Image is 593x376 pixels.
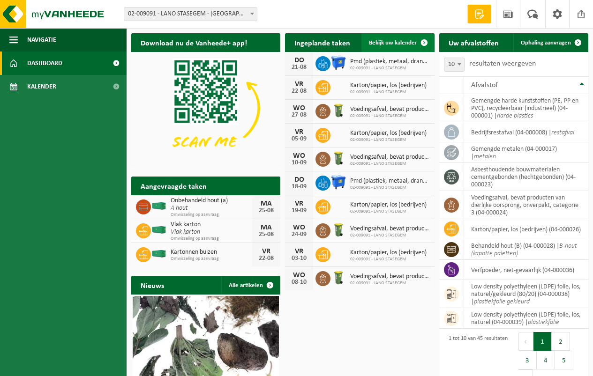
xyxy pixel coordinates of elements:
td: gemengde harde kunststoffen (PE, PP en PVC), recycleerbaar (industrieel) (04-000001) | [464,94,588,122]
button: 5 [555,351,573,369]
label: resultaten weergeven [469,60,536,67]
div: WO [290,104,308,112]
i: plastiekfolie gekleurd [474,298,530,305]
img: HK-XC-40-GN-00 [151,226,167,234]
span: Vlak karton [171,221,252,229]
div: DO [290,57,308,64]
img: WB-1100-HPE-BE-01 [330,55,346,71]
span: 02-009091 - LANO STASEGEM [350,233,429,238]
div: VR [290,81,308,88]
div: WO [290,224,308,231]
div: 08-10 [290,279,308,286]
h2: Ingeplande taken [285,33,360,52]
i: restafval [551,129,574,136]
img: WB-1100-HPE-BE-01 [330,174,346,190]
img: WB-0140-HPE-GN-50 [330,270,346,286]
div: MA [257,200,276,207]
span: Omwisseling op aanvraag [171,236,252,242]
div: 05-09 [290,136,308,142]
span: Karton/papier, los (bedrijven) [350,201,427,209]
img: WB-0140-HPE-GN-50 [330,103,346,118]
div: 21-08 [290,64,308,71]
i: plastiekfolie [528,319,559,326]
td: low density polyethyleen (LDPE) folie, los, naturel (04-000039) | [464,308,588,329]
td: verfpoeder, niet-gevaarlijk (04-000036) [464,260,588,280]
span: Karton/papier, los (bedrijven) [350,130,427,137]
h2: Nieuws [131,276,173,294]
img: Download de VHEPlus App [131,52,280,164]
span: 02-009091 - LANO STASEGEM [350,185,429,191]
span: Ophaling aanvragen [521,40,571,46]
span: 02-009091 - LANO STASEGEM [350,209,427,214]
span: Omwisseling op aanvraag [171,212,252,218]
button: 2 [552,332,570,351]
span: Karton/papier, los (bedrijven) [350,82,427,89]
span: Afvalstof [471,81,498,89]
span: Voedingsafval, bevat producten van dierlijke oorsprong, onverpakt, categorie 3 [350,106,429,113]
td: voedingsafval, bevat producten van dierlijke oorsprong, onverpakt, categorie 3 (04-000024) [464,191,588,219]
a: Alle artikelen [221,276,279,295]
button: Previous [518,332,533,351]
div: 27-08 [290,112,308,118]
a: Ophaling aanvragen [513,33,587,52]
i: Vlak karton [171,229,200,236]
td: asbesthoudende bouwmaterialen cementgebonden (hechtgebonden) (04-000023) [464,163,588,191]
span: Kartonnen buizen [171,249,252,256]
span: Kalender [27,75,56,98]
div: 03-10 [290,255,308,262]
span: 02-009091 - LANO STASEGEM - HARELBEKE [124,7,257,21]
div: 25-08 [257,231,276,238]
span: Voedingsafval, bevat producten van dierlijke oorsprong, onverpakt, categorie 3 [350,273,429,280]
button: 3 [518,351,537,369]
div: DO [290,176,308,184]
td: behandeld hout (B) (04-000028) | [464,239,588,260]
div: MA [257,224,276,231]
div: WO [290,152,308,160]
div: VR [257,248,276,255]
span: 10 [444,58,465,72]
a: Bekijk uw kalender [361,33,434,52]
span: 02-009091 - LANO STASEGEM [350,280,429,286]
h2: Aangevraagde taken [131,177,216,195]
span: 02-009091 - LANO STASEGEM [350,66,429,71]
div: 18-09 [290,184,308,190]
i: A hout [171,205,188,212]
span: 10 [444,58,464,71]
div: 10-09 [290,160,308,166]
td: low density polyethyleen (LDPE) folie, los, naturel/gekleurd (80/20) (04-000038) | [464,280,588,308]
div: 19-09 [290,207,308,214]
img: HK-XC-40-GN-00 [151,250,167,258]
span: Voedingsafval, bevat producten van dierlijke oorsprong, onverpakt, categorie 3 [350,225,429,233]
span: Voedingsafval, bevat producten van dierlijke oorsprong, onverpakt, categorie 3 [350,154,429,161]
img: HK-XC-40-GN-00 [151,202,167,210]
td: karton/papier, los (bedrijven) (04-000026) [464,219,588,239]
div: 22-08 [290,88,308,95]
span: Dashboard [27,52,62,75]
span: 02-009091 - LANO STASEGEM [350,257,427,262]
span: 02-009091 - LANO STASEGEM [350,137,427,143]
span: 02-009091 - LANO STASEGEM [350,113,429,119]
div: VR [290,128,308,136]
i: metalen [474,153,496,160]
span: 02-009091 - LANO STASEGEM [350,161,429,167]
td: bedrijfsrestafval (04-000008) | [464,122,588,142]
div: VR [290,248,308,255]
div: 24-09 [290,231,308,238]
div: 25-08 [257,207,276,214]
img: WB-0140-HPE-GN-50 [330,222,346,238]
span: Pmd (plastiek, metaal, drankkartons) (bedrijven) [350,177,429,185]
span: Pmd (plastiek, metaal, drankkartons) (bedrijven) [350,58,429,66]
span: 02-009091 - LANO STASEGEM [350,89,427,95]
span: Omwisseling op aanvraag [171,256,252,262]
div: WO [290,272,308,279]
img: WB-0140-HPE-GN-50 [330,150,346,166]
div: VR [290,200,308,207]
i: harde plastics [497,112,533,119]
button: 1 [533,332,552,351]
i: B-hout (kapotte paletten) [471,243,577,257]
td: gemengde metalen (04-000017) | [464,142,588,163]
h2: Uw afvalstoffen [439,33,508,52]
button: 4 [537,351,555,369]
h2: Download nu de Vanheede+ app! [131,33,256,52]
